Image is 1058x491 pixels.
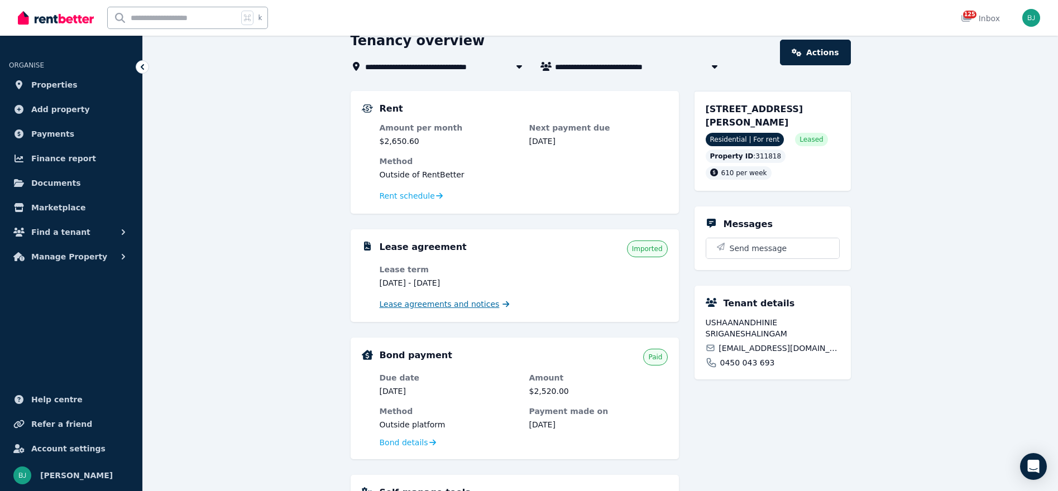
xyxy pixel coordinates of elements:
[18,9,94,26] img: RentBetter
[632,244,663,253] span: Imported
[720,357,775,368] span: 0450 043 693
[31,103,90,116] span: Add property
[380,437,428,448] span: Bond details
[380,264,518,275] dt: Lease term
[380,437,436,448] a: Bond details
[706,104,803,128] span: [STREET_ADDRESS][PERSON_NAME]
[9,413,133,435] a: Refer a friend
[9,123,133,145] a: Payments
[31,442,106,455] span: Account settings
[706,150,786,163] div: : 311818
[380,372,518,383] dt: Due date
[380,190,435,201] span: Rent schedule
[380,349,452,362] h5: Bond payment
[31,152,96,165] span: Finance report
[31,127,74,141] span: Payments
[380,156,668,167] dt: Method
[31,176,81,190] span: Documents
[9,437,133,460] a: Account settings
[31,78,78,92] span: Properties
[780,40,850,65] a: Actions
[380,190,443,201] a: Rent schedule
[648,353,662,362] span: Paid
[13,466,31,484] img: Bom Jin
[380,419,518,430] dd: Outside platform
[380,386,518,397] dd: [DATE]
[9,221,133,243] button: Find a tenant
[529,419,668,430] dd: [DATE]
[9,388,133,411] a: Help centre
[9,196,133,219] a: Marketplace
[380,102,403,115] h5: Rent
[362,350,373,360] img: Bond Details
[9,98,133,121] a: Add property
[724,297,795,310] h5: Tenant details
[258,13,262,22] span: k
[529,136,668,147] dd: [DATE]
[706,238,839,258] button: Send message
[961,13,1000,24] div: Inbox
[9,147,133,170] a: Finance report
[9,61,44,69] span: ORGANISE
[800,135,823,144] span: Leased
[31,225,90,239] span: Find a tenant
[380,299,500,310] span: Lease agreements and notices
[529,406,668,417] dt: Payment made on
[529,372,668,383] dt: Amount
[380,406,518,417] dt: Method
[380,136,518,147] dd: $2,650.60
[362,104,373,113] img: Rental Payments
[706,317,840,339] span: USHAANANDHINIE SRIGANESHALINGAM
[9,245,133,268] button: Manage Property
[380,240,467,254] h5: Lease agreement
[719,343,839,354] span: [EMAIL_ADDRESS][DOMAIN_NAME]
[9,172,133,194] a: Documents
[730,243,787,254] span: Send message
[380,122,518,133] dt: Amount per month
[31,250,107,263] span: Manage Property
[31,417,92,431] span: Refer a friend
[31,393,83,406] span: Help centre
[529,122,668,133] dt: Next payment due
[351,32,485,50] h1: Tenancy overview
[380,299,510,310] a: Lease agreements and notices
[9,74,133,96] a: Properties
[380,169,668,180] dd: Outside of RentBetter
[31,201,85,214] span: Marketplace
[710,152,754,161] span: Property ID
[1022,9,1040,27] img: Bom Jin
[1020,453,1047,480] div: Open Intercom Messenger
[529,386,668,397] dd: $2,520.00
[380,277,518,288] dd: [DATE] - [DATE]
[724,218,773,231] h5: Messages
[40,469,113,482] span: [PERSON_NAME]
[963,11,976,18] span: 125
[706,133,784,146] span: Residential | For rent
[721,169,767,177] span: 610 per week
